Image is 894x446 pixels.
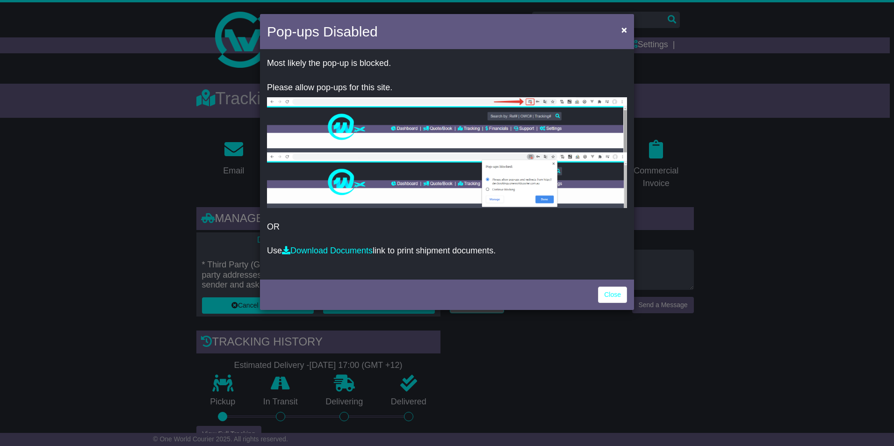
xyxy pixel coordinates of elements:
[621,24,627,35] span: ×
[260,51,634,277] div: OR
[267,97,627,152] img: allow-popup-1.png
[267,58,627,69] p: Most likely the pop-up is blocked.
[267,21,378,42] h4: Pop-ups Disabled
[267,83,627,93] p: Please allow pop-ups for this site.
[598,287,627,303] a: Close
[282,246,373,255] a: Download Documents
[267,152,627,208] img: allow-popup-2.png
[617,20,632,39] button: Close
[267,246,627,256] p: Use link to print shipment documents.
